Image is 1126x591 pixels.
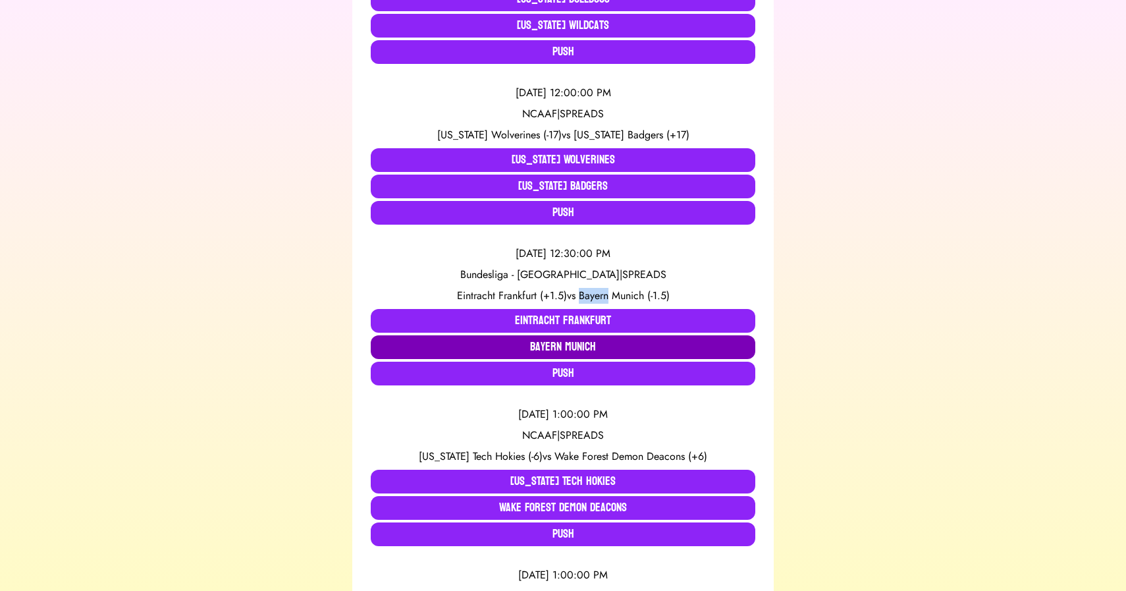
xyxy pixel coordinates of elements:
button: Eintracht Frankfurt [371,309,755,333]
button: Bayern Munich [371,335,755,359]
div: Bundesliga - [GEOGRAPHIC_DATA] | SPREADS [371,267,755,283]
div: NCAAF | SPREADS [371,428,755,443]
span: Eintracht Frankfurt (+1.5) [457,288,567,303]
div: [DATE] 12:00:00 PM [371,85,755,101]
div: vs [371,449,755,464]
div: [DATE] 1:00:00 PM [371,567,755,583]
button: Push [371,40,755,64]
button: Wake Forest Demon Deacons [371,496,755,520]
button: [US_STATE] Wolverines [371,148,755,172]
div: NCAAF | SPREADS [371,106,755,122]
span: Bayern Munich (-1.5) [579,288,670,303]
button: Push [371,362,755,385]
span: [US_STATE] Wolverines (-17) [437,127,562,142]
span: [US_STATE] Badgers (+17) [574,127,689,142]
span: [US_STATE] Tech Hokies (-6) [419,449,543,464]
div: [DATE] 12:30:00 PM [371,246,755,262]
button: [US_STATE] Tech Hokies [371,470,755,493]
button: [US_STATE] Badgers [371,175,755,198]
button: [US_STATE] Wildcats [371,14,755,38]
button: Push [371,201,755,225]
span: Wake Forest Demon Deacons (+6) [554,449,707,464]
button: Push [371,522,755,546]
div: vs [371,288,755,304]
div: vs [371,127,755,143]
div: [DATE] 1:00:00 PM [371,407,755,422]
